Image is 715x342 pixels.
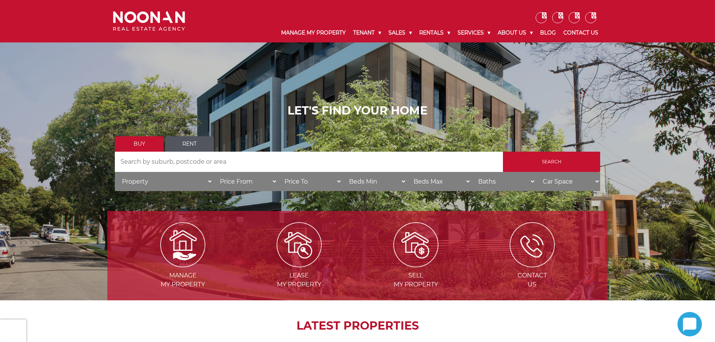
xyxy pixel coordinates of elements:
a: Leasemy Property [242,241,357,288]
a: Managemy Property [125,241,240,288]
img: ICONS [510,222,555,267]
a: Manage My Property [277,23,349,42]
a: Sellmy Property [358,241,473,288]
span: Contact Us [475,271,590,289]
a: ContactUs [475,241,590,288]
a: Sales [385,23,415,42]
img: Lease my property [277,222,322,267]
a: Blog [536,23,560,42]
h1: LET'S FIND YOUR HOME [115,104,600,118]
span: Manage my Property [125,271,240,289]
a: Rent [165,136,214,152]
img: Sell my property [393,222,438,267]
a: Tenant [349,23,385,42]
a: About Us [494,23,536,42]
a: Services [454,23,494,42]
img: Noonan Real Estate Agency [113,11,185,31]
h2: LATEST PROPERTIES [126,319,589,333]
a: Rentals [415,23,454,42]
input: Search [503,152,600,172]
span: Lease my Property [242,271,357,289]
input: Search by suburb, postcode or area [115,152,503,172]
a: Contact Us [560,23,602,42]
span: Sell my Property [358,271,473,289]
img: Manage my Property [160,222,205,267]
a: Buy [115,136,164,152]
